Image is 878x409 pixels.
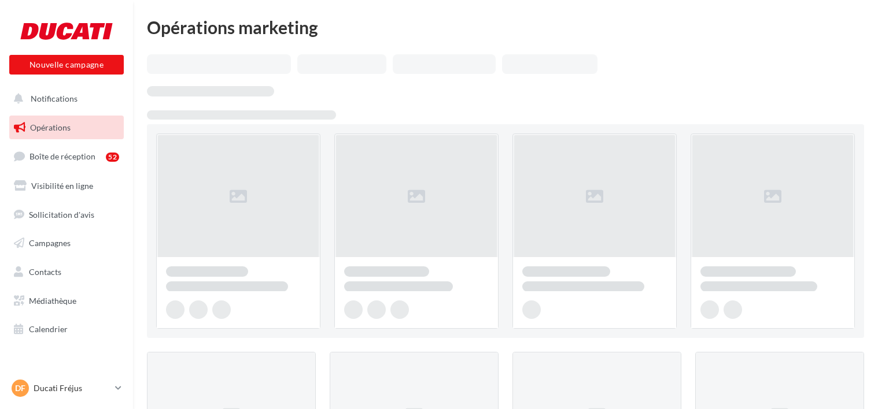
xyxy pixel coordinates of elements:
[29,267,61,277] span: Contacts
[7,203,126,227] a: Sollicitation d'avis
[29,324,68,334] span: Calendrier
[29,296,76,306] span: Médiathèque
[7,231,126,255] a: Campagnes
[29,238,71,248] span: Campagnes
[7,87,121,111] button: Notifications
[15,382,25,394] span: DF
[34,382,110,394] p: Ducati Fréjus
[7,144,126,169] a: Boîte de réception52
[7,260,126,284] a: Contacts
[106,153,119,162] div: 52
[7,317,126,341] a: Calendrier
[9,377,124,399] a: DF Ducati Fréjus
[29,209,94,219] span: Sollicitation d'avis
[30,122,71,132] span: Opérations
[7,174,126,198] a: Visibilité en ligne
[147,18,864,36] div: Opérations marketing
[9,55,124,75] button: Nouvelle campagne
[7,289,126,313] a: Médiathèque
[31,94,78,103] span: Notifications
[29,151,95,161] span: Boîte de réception
[7,116,126,140] a: Opérations
[31,181,93,191] span: Visibilité en ligne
